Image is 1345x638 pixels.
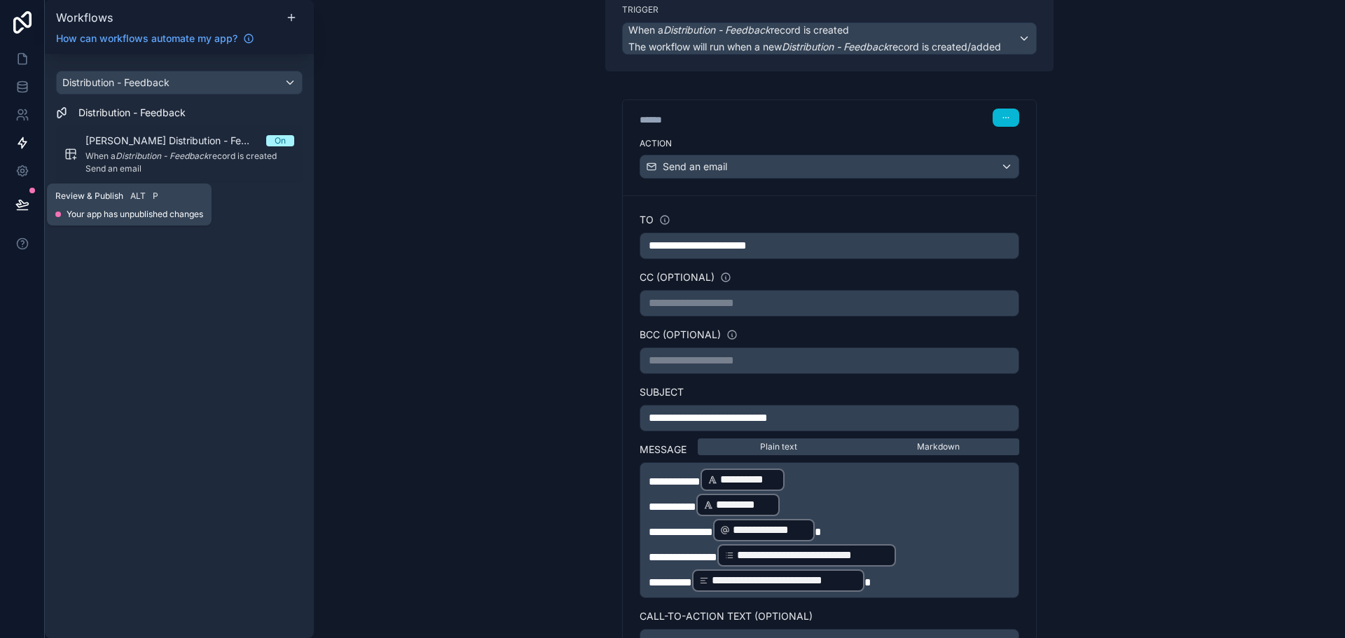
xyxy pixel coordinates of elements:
[640,155,1019,179] button: Send an email
[640,213,654,227] label: To
[640,385,1019,399] label: Subject
[640,609,1019,623] label: Call-to-Action Text (optional)
[85,134,266,148] span: [PERSON_NAME] Distribution - Feedback
[116,151,209,161] em: Distribution - Feedback
[663,160,727,174] span: Send an email
[67,209,203,220] span: Your app has unpublished changes
[622,4,1037,15] label: Trigger
[150,190,161,202] span: P
[62,76,170,90] span: Distribution - Feedback
[622,22,1037,55] button: When aDistribution - Feedbackrecord is createdThe workflow will run when a newDistribution - Feed...
[56,11,113,25] span: Workflows
[628,23,849,37] span: When a record is created
[55,190,123,202] span: Review & Publish
[45,54,314,638] div: scrollable content
[56,32,237,46] span: How can workflows automate my app?
[917,441,960,452] span: Markdown
[640,443,687,457] label: Message
[130,190,146,202] span: Alt
[640,328,721,342] label: BCC (optional)
[78,106,186,120] span: Distribution - Feedback
[628,41,1001,53] span: The workflow will run when a new record is created/added
[56,71,303,95] button: Distribution - Feedback
[85,163,294,174] span: Send an email
[50,32,260,46] a: How can workflows automate my app?
[782,41,889,53] em: Distribution - Feedback
[640,138,1019,149] label: Action
[640,270,715,284] label: CC (optional)
[56,125,303,183] a: [PERSON_NAME] Distribution - FeedbackOnWhen aDistribution - Feedbackrecord is createdSend an email
[760,441,797,452] span: Plain text
[663,24,771,36] em: Distribution - Feedback
[85,151,294,162] span: When a record is created
[275,135,286,146] div: On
